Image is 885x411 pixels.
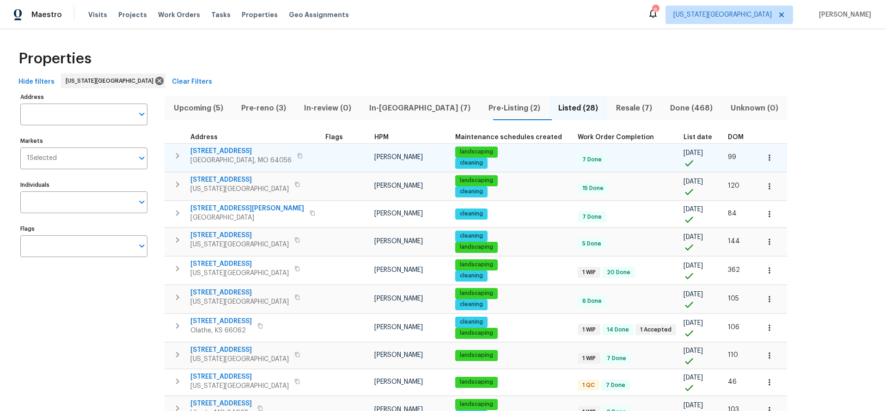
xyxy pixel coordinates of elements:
[190,175,289,184] span: [STREET_ADDRESS]
[211,12,231,18] span: Tasks
[18,54,92,63] span: Properties
[190,399,252,408] span: [STREET_ADDRESS]
[456,301,487,308] span: cleaning
[636,326,675,334] span: 1 Accepted
[579,184,607,192] span: 15 Done
[612,102,655,115] span: Resale (7)
[684,234,703,240] span: [DATE]
[728,210,737,217] span: 84
[684,320,703,326] span: [DATE]
[374,210,423,217] span: [PERSON_NAME]
[579,381,598,389] span: 1 QC
[728,352,738,358] span: 110
[456,243,497,251] span: landscaping
[652,6,659,15] div: 8
[20,138,147,144] label: Markets
[673,10,772,19] span: [US_STATE][GEOGRAPHIC_DATA]
[728,267,740,273] span: 362
[190,355,289,364] span: [US_STATE][GEOGRAPHIC_DATA]
[61,74,165,88] div: [US_STATE][GEOGRAPHIC_DATA]
[728,183,739,189] span: 120
[456,289,497,297] span: landscaping
[684,263,703,269] span: [DATE]
[31,10,62,19] span: Maestro
[456,210,487,218] span: cleaning
[579,240,605,248] span: 5 Done
[728,295,739,302] span: 105
[603,355,630,362] span: 7 Done
[728,379,737,385] span: 46
[579,213,605,221] span: 7 Done
[374,267,423,273] span: [PERSON_NAME]
[456,232,487,240] span: cleaning
[666,102,716,115] span: Done (468)
[20,182,147,188] label: Individuals
[579,297,605,305] span: 6 Done
[238,102,289,115] span: Pre-reno (3)
[815,10,871,19] span: [PERSON_NAME]
[190,345,289,355] span: [STREET_ADDRESS]
[190,259,289,269] span: [STREET_ADDRESS]
[728,154,736,160] span: 99
[190,156,292,165] span: [GEOGRAPHIC_DATA], MO 64056
[289,10,349,19] span: Geo Assignments
[728,134,744,141] span: DOM
[456,318,487,326] span: cleaning
[728,324,739,331] span: 106
[578,134,654,141] span: Work Order Completion
[66,76,157,86] span: [US_STATE][GEOGRAPHIC_DATA]
[88,10,107,19] span: Visits
[374,183,423,189] span: [PERSON_NAME]
[684,178,703,185] span: [DATE]
[366,102,474,115] span: In-[GEOGRAPHIC_DATA] (7)
[579,156,605,164] span: 7 Done
[456,378,497,386] span: landscaping
[374,238,423,245] span: [PERSON_NAME]
[374,352,423,358] span: [PERSON_NAME]
[172,76,212,88] span: Clear Filters
[190,297,289,307] span: [US_STATE][GEOGRAPHIC_DATA]
[190,269,289,278] span: [US_STATE][GEOGRAPHIC_DATA]
[135,152,148,165] button: Open
[190,372,289,381] span: [STREET_ADDRESS]
[190,326,252,335] span: Olathe, KS 66062
[242,10,278,19] span: Properties
[456,351,497,359] span: landscaping
[190,231,289,240] span: [STREET_ADDRESS]
[684,150,703,156] span: [DATE]
[456,272,487,280] span: cleaning
[456,188,487,196] span: cleaning
[190,288,289,297] span: [STREET_ADDRESS]
[456,159,487,167] span: cleaning
[684,374,703,381] span: [DATE]
[374,379,423,385] span: [PERSON_NAME]
[15,74,58,91] button: Hide filters
[485,102,543,115] span: Pre-Listing (2)
[190,381,289,391] span: [US_STATE][GEOGRAPHIC_DATA]
[456,148,497,156] span: landscaping
[684,402,703,409] span: [DATE]
[190,213,304,222] span: [GEOGRAPHIC_DATA]
[300,102,354,115] span: In-review (0)
[602,381,629,389] span: 7 Done
[27,154,57,162] span: 1 Selected
[135,239,148,252] button: Open
[158,10,200,19] span: Work Orders
[603,326,633,334] span: 14 Done
[135,196,148,209] button: Open
[168,74,216,91] button: Clear Filters
[579,326,599,334] span: 1 WIP
[579,269,599,276] span: 1 WIP
[118,10,147,19] span: Projects
[727,102,781,115] span: Unknown (0)
[374,134,389,141] span: HPM
[456,329,497,337] span: landscaping
[20,226,147,232] label: Flags
[190,147,292,156] span: [STREET_ADDRESS]
[18,76,55,88] span: Hide filters
[20,94,147,100] label: Address
[374,324,423,331] span: [PERSON_NAME]
[190,240,289,249] span: [US_STATE][GEOGRAPHIC_DATA]
[684,134,712,141] span: List date
[456,400,497,408] span: landscaping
